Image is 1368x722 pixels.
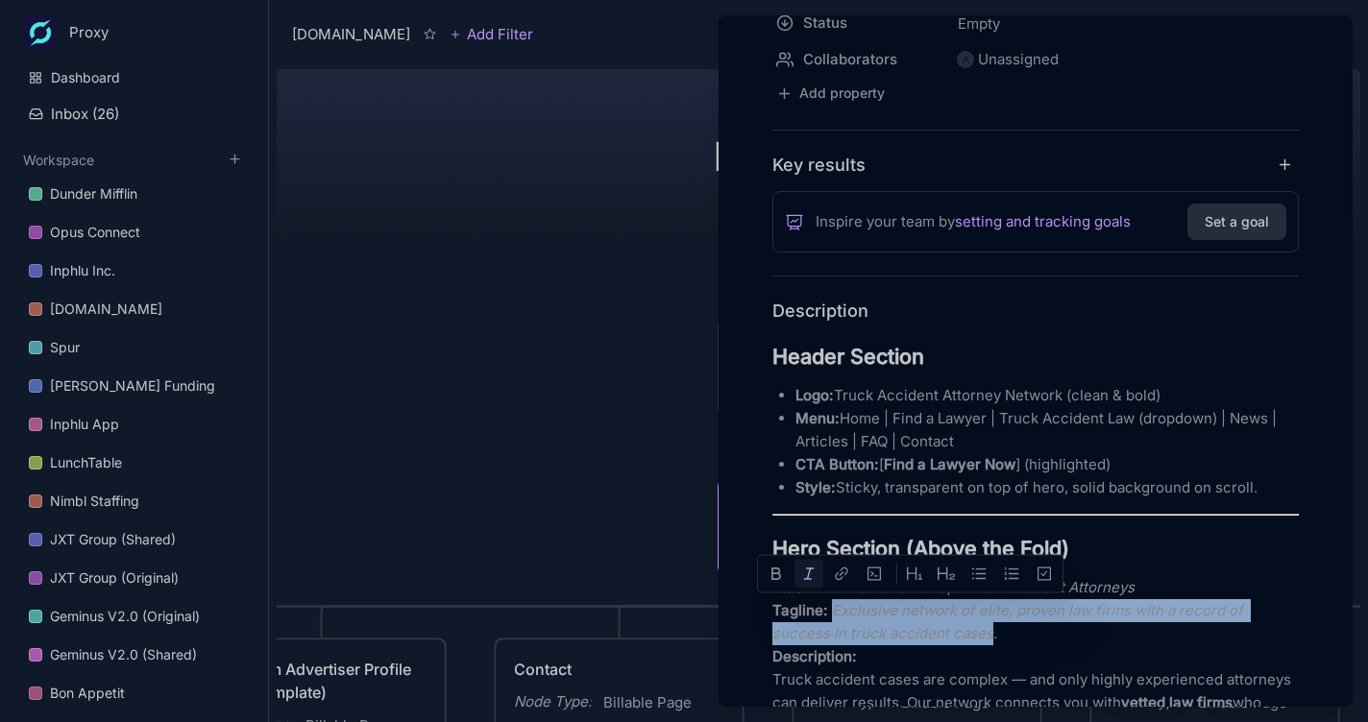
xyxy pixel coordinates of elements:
em: Exclusive network of elite, proven law firms with a record of success in truck accident cases. [772,601,1247,642]
button: Collaborators [767,42,951,77]
button: Set a goal [1187,204,1286,240]
div: Unassigned [978,48,1059,71]
strong: Description: [772,647,857,665]
button: Add property [772,81,889,107]
span: Empty [957,12,1001,36]
p: Truck Accident Attorney Network (clean & bold) [795,384,1299,407]
div: StatusEmpty [772,6,1299,42]
strong: Style: [795,478,836,496]
p: Sticky, transparent on top of hero, solid background on scroll. [795,476,1299,499]
strong: vetted law firms [1121,693,1233,711]
strong: Find a Lawyer Now [884,455,1015,473]
strong: Tagline: [772,601,828,619]
a: setting and tracking goals [955,210,1131,233]
span: Collaborators [803,48,930,71]
h4: Description [772,300,1299,322]
span: Inspire your team by [816,210,1131,233]
button: add key result [1277,156,1300,174]
p: Home | Find a Lawyer | Truck Accident Law (dropdown) | News | Articles | FAQ | Contact [795,407,1299,453]
span: Status [803,12,930,35]
strong: Menu: [795,409,840,427]
h4: Key results [772,154,866,176]
strong: Hero Section (Above the Fold) [772,536,1069,561]
strong: Logo: [795,386,834,404]
strong: CTA Button: [795,455,879,473]
div: CollaboratorsUnassigned [772,42,1299,77]
button: Status [767,6,951,40]
p: [ ] (highlighted) [795,453,1299,476]
strong: Header Section [772,344,924,369]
